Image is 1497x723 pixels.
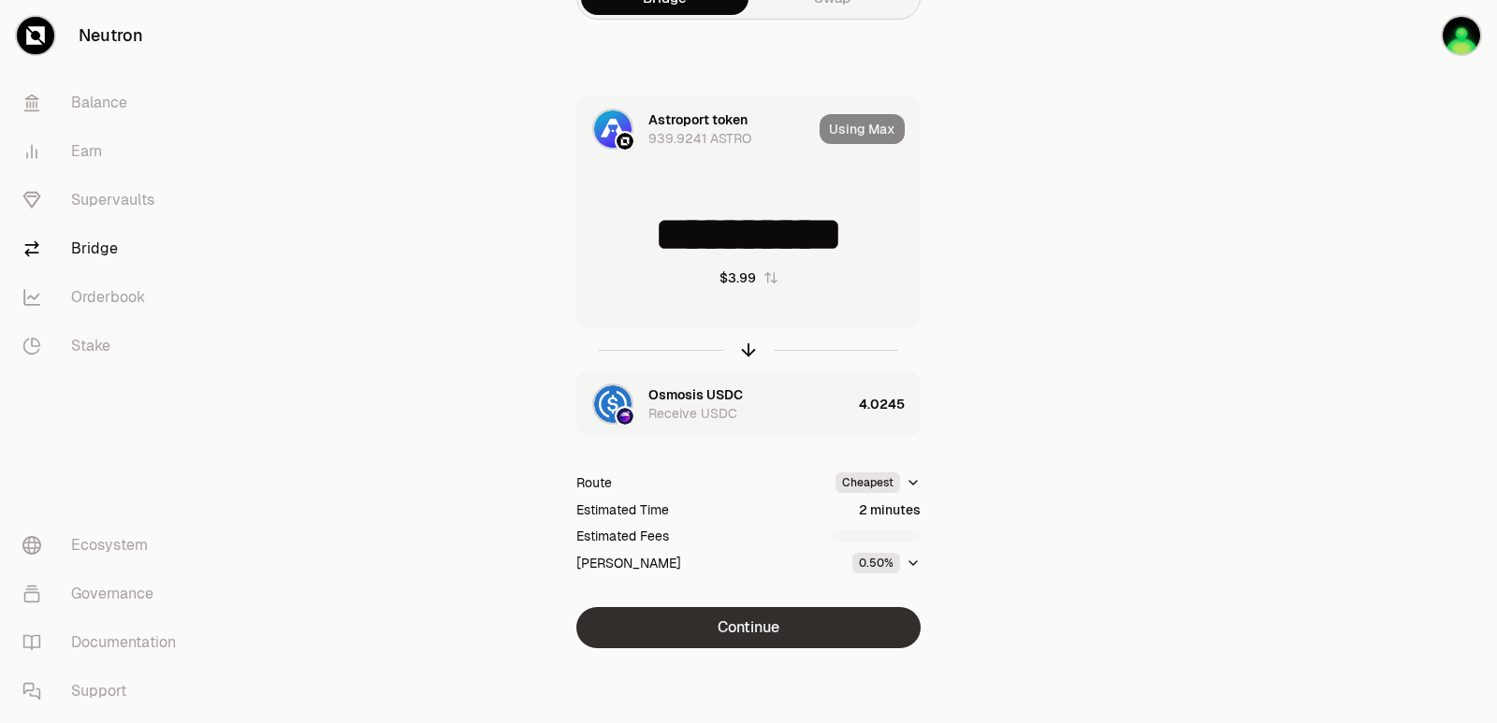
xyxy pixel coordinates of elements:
[594,110,632,148] img: ASTRO Logo
[7,224,202,273] a: Bridge
[1443,17,1480,54] img: sandy mercy
[594,385,632,423] img: USDC Logo
[7,79,202,127] a: Balance
[576,554,681,572] div: [PERSON_NAME]
[648,385,743,404] div: Osmosis USDC
[836,472,900,493] div: Cheapest
[836,472,921,493] button: Cheapest
[648,129,751,148] div: 939.9241 ASTRO
[7,176,202,224] a: Supervaults
[577,97,812,161] div: ASTRO LogoNeutron LogoAstroport token939.9241 ASTRO
[577,372,851,436] div: USDC LogoOsmosis LogoOsmosis USDCReceive USDC
[576,607,921,648] button: Continue
[7,273,202,322] a: Orderbook
[7,322,202,370] a: Stake
[7,570,202,618] a: Governance
[576,500,669,519] div: Estimated Time
[719,268,756,287] div: $3.99
[576,473,612,492] div: Route
[7,618,202,667] a: Documentation
[7,667,202,716] a: Support
[852,553,900,573] div: 0.50%
[7,127,202,176] a: Earn
[648,404,737,423] div: Receive USDC
[719,268,778,287] button: $3.99
[576,527,669,545] div: Estimated Fees
[648,110,748,129] div: Astroport token
[577,372,920,436] button: USDC LogoOsmosis LogoOsmosis USDCReceive USDC4.0245
[7,521,202,570] a: Ecosystem
[852,553,921,573] button: 0.50%
[617,408,633,425] img: Osmosis Logo
[859,372,920,436] div: 4.0245
[859,500,921,519] div: 2 minutes
[617,133,633,150] img: Neutron Logo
